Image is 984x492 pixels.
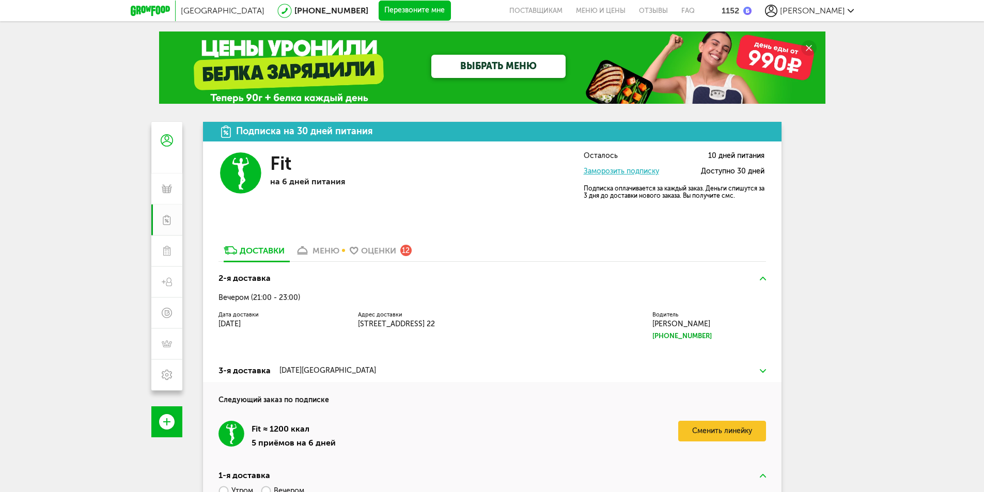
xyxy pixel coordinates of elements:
label: Водитель [652,312,766,318]
a: [PHONE_NUMBER] [294,6,368,15]
div: 5 приёмов на 6 дней [252,437,336,449]
span: [PERSON_NAME] [652,320,710,328]
span: [PERSON_NAME] [780,6,845,15]
div: меню [313,246,339,256]
div: 3-я доставка [218,364,271,377]
div: Fit ≈ 1200 ккал [252,421,336,437]
div: Вечером (21:00 - 23:00) [218,294,766,302]
label: Адрес доставки [358,312,497,318]
div: Подписка на 30 дней питания [236,126,373,136]
span: 10 дней питания [708,152,764,160]
a: Доставки [218,245,290,261]
h4: Следующий заказ по подписке [218,382,766,405]
div: 1152 [722,6,739,15]
span: [STREET_ADDRESS] 22 [358,320,435,328]
a: Сменить линейку [678,421,766,441]
p: на 6 дней питания [270,177,420,186]
span: Осталось [584,152,618,160]
a: Заморозить подписку [584,167,659,176]
div: 2-я доставка [218,272,271,284]
img: arrow-down-green.fb8ae4f.svg [760,369,766,373]
div: Оценки [361,246,396,256]
span: Доступно 30 дней [701,168,764,176]
div: 1-я доставка [218,469,270,482]
img: arrow-up-green.5eb5f82.svg [760,474,766,478]
a: [PHONE_NUMBER] [652,331,766,341]
h3: Fit [270,152,291,174]
div: Доставки [240,246,285,256]
a: меню [290,245,345,261]
img: arrow-up-green.5eb5f82.svg [760,277,766,280]
p: Подписка оплачивается за каждый заказ. Деньги спишутся за 3 дня до доставки нового заказа. Вы пол... [584,185,764,199]
a: Оценки 12 [345,245,417,261]
span: [DATE] [218,320,241,328]
div: [DATE][GEOGRAPHIC_DATA] [279,367,376,375]
div: 12 [400,245,412,256]
span: [GEOGRAPHIC_DATA] [181,6,264,15]
button: Перезвоните мне [379,1,451,21]
a: ВЫБРАТЬ МЕНЮ [431,55,566,78]
img: bonus_b.cdccf46.png [743,7,752,15]
img: icon.da23462.svg [221,125,231,138]
label: Дата доставки [218,312,342,318]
